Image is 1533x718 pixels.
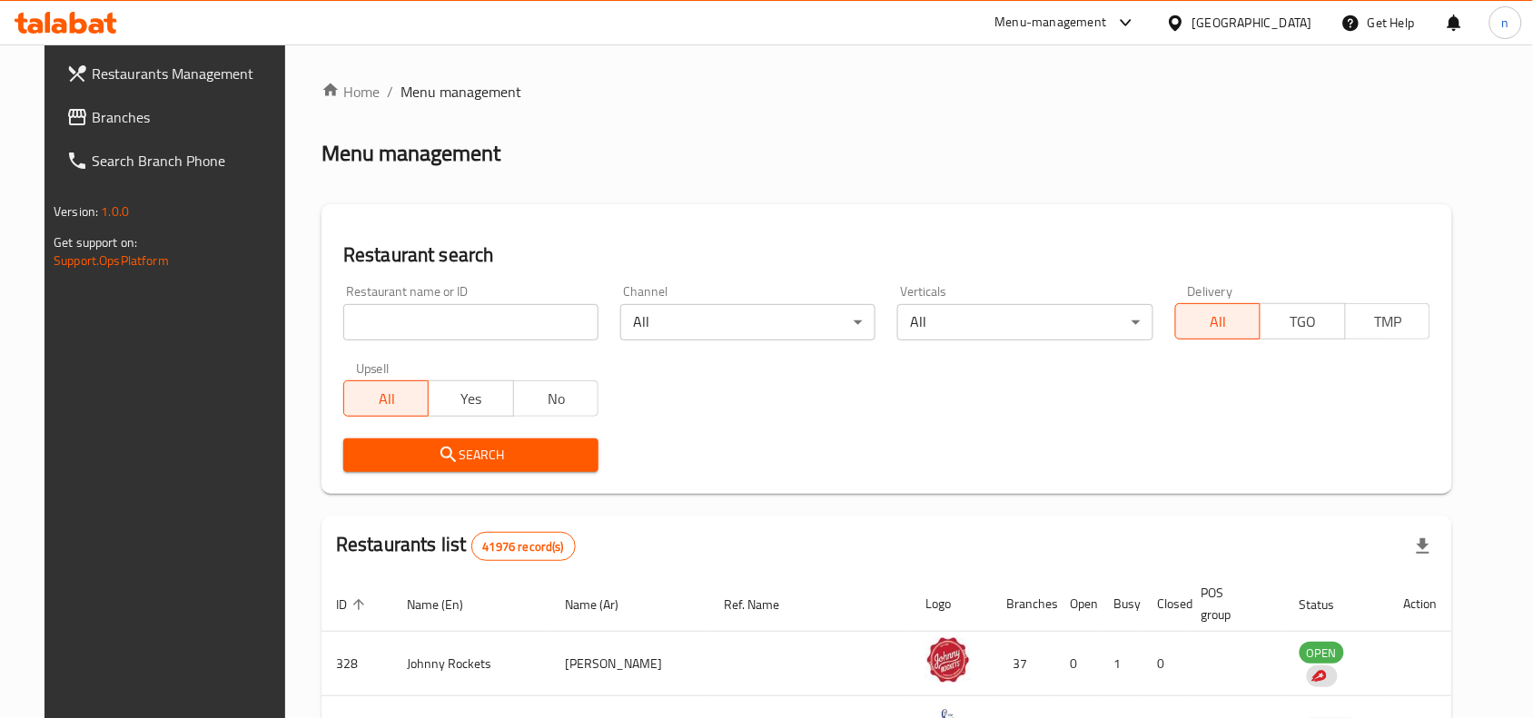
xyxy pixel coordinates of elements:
[401,81,521,103] span: Menu management
[1143,632,1187,696] td: 0
[1300,643,1344,664] span: OPEN
[1183,309,1253,335] span: All
[52,95,301,139] a: Branches
[995,12,1107,34] div: Menu-management
[52,139,301,182] a: Search Branch Phone
[54,231,137,254] span: Get support on:
[1300,594,1359,615] span: Status
[472,538,575,556] span: 41976 record(s)
[1268,309,1338,335] span: TGO
[724,594,803,615] span: Ref. Name
[321,139,500,168] h2: Menu management
[513,380,598,417] button: No
[101,200,129,223] span: 1.0.0
[1307,665,1338,687] div: Indicates that the vendor menu management has been moved to DH Catalog service
[321,632,392,696] td: 328
[351,386,421,412] span: All
[356,362,390,375] label: Upsell
[54,200,98,223] span: Version:
[1502,13,1509,33] span: n
[1260,303,1345,339] button: TGO
[1056,576,1100,632] th: Open
[54,249,169,272] a: Support.OpsPlatform
[1353,309,1423,335] span: TMP
[343,380,429,417] button: All
[1401,525,1445,568] div: Export file
[407,594,487,615] span: Name (En)
[911,576,993,632] th: Logo
[92,150,286,172] span: Search Branch Phone
[1345,303,1430,339] button: TMP
[1300,642,1344,664] div: OPEN
[471,532,576,561] div: Total records count
[1202,582,1263,625] span: POS group
[993,632,1056,696] td: 37
[358,444,584,467] span: Search
[343,241,1430,269] h2: Restaurant search
[1192,13,1312,33] div: [GEOGRAPHIC_DATA]
[993,576,1056,632] th: Branches
[92,106,286,128] span: Branches
[1188,285,1233,298] label: Delivery
[1175,303,1261,339] button: All
[343,438,598,472] button: Search
[52,52,301,95] a: Restaurants Management
[1100,632,1143,696] td: 1
[620,304,875,340] div: All
[1056,632,1100,696] td: 0
[387,81,393,103] li: /
[1143,576,1187,632] th: Closed
[392,632,551,696] td: Johnny Rockets
[321,81,1452,103] nav: breadcrumb
[521,386,591,412] span: No
[1310,668,1327,684] img: delivery hero logo
[925,637,971,683] img: Johnny Rockets
[92,63,286,84] span: Restaurants Management
[436,386,506,412] span: Yes
[321,81,380,103] a: Home
[1100,576,1143,632] th: Busy
[428,380,513,417] button: Yes
[566,594,643,615] span: Name (Ar)
[897,304,1152,340] div: All
[336,594,371,615] span: ID
[336,531,576,561] h2: Restaurants list
[343,304,598,340] input: Search for restaurant name or ID..
[551,632,709,696] td: [PERSON_NAME]
[1390,576,1452,632] th: Action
